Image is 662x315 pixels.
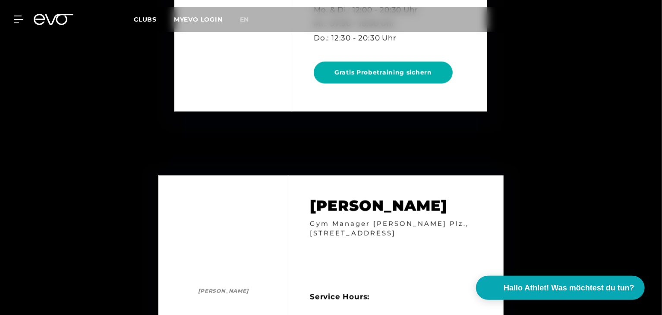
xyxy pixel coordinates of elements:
span: Clubs [134,16,157,23]
span: Gratis Probetraining sichern [334,68,432,77]
button: Hallo Athlet! Was möchtest du tun? [476,276,645,300]
a: MYEVO LOGIN [174,16,223,23]
a: Clubs [134,15,174,23]
a: en [240,15,260,25]
a: Gratis Probetraining sichern [314,55,456,90]
span: Hallo Athlet! Was möchtest du tun? [504,282,634,294]
span: en [240,16,249,23]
